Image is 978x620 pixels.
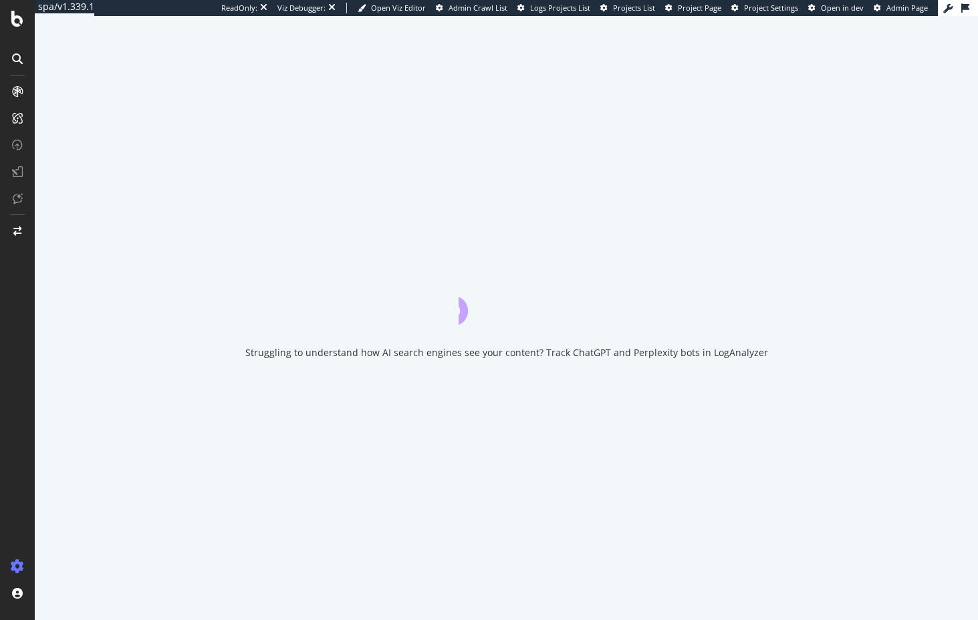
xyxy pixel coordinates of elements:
span: Project Page [678,3,721,13]
span: Logs Projects List [530,3,590,13]
div: Struggling to understand how AI search engines see your content? Track ChatGPT and Perplexity bot... [245,346,768,359]
a: Projects List [600,3,655,13]
a: Open Viz Editor [358,3,426,13]
span: Project Settings [744,3,798,13]
a: Admin Crawl List [436,3,507,13]
div: animation [459,277,555,325]
a: Admin Page [874,3,928,13]
div: ReadOnly: [221,3,257,13]
span: Open in dev [821,3,864,13]
a: Project Page [665,3,721,13]
a: Project Settings [731,3,798,13]
div: Viz Debugger: [277,3,326,13]
span: Open Viz Editor [371,3,426,13]
a: Open in dev [808,3,864,13]
a: Logs Projects List [517,3,590,13]
span: Admin Page [886,3,928,13]
span: Projects List [613,3,655,13]
span: Admin Crawl List [449,3,507,13]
